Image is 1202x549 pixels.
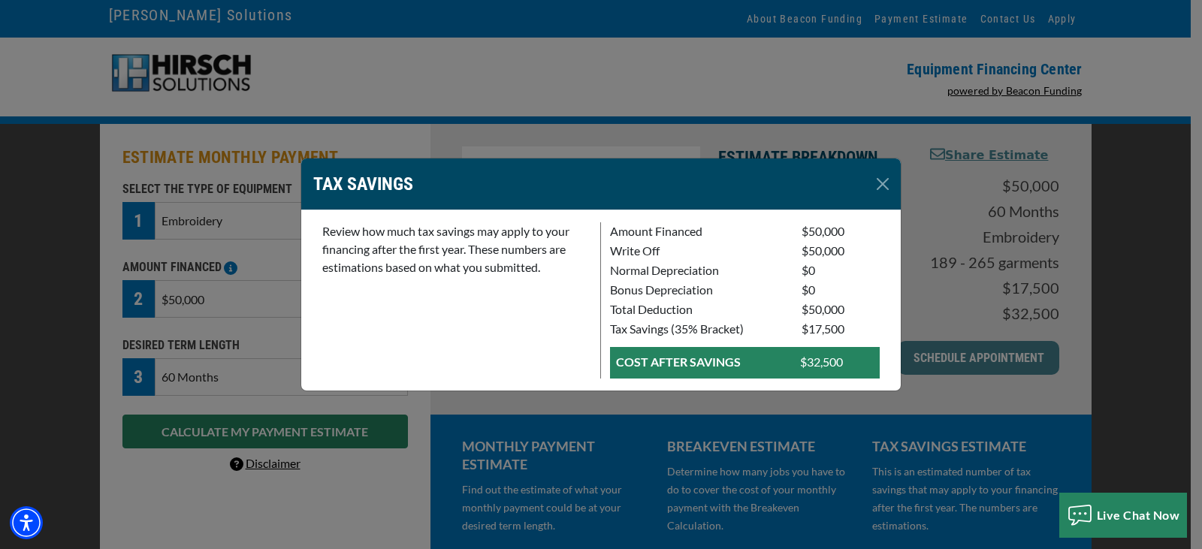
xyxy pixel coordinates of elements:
[800,353,874,371] p: $32,500
[802,242,880,260] p: $50,000
[1097,508,1180,522] span: Live Chat Now
[802,320,880,338] p: $17,500
[610,320,784,338] p: Tax Savings (35% Bracket)
[10,506,43,539] div: Accessibility Menu
[610,261,784,279] p: Normal Depreciation
[871,172,895,196] button: Close
[616,353,782,371] p: COST AFTER SAVINGS
[1059,493,1188,538] button: Live Chat Now
[802,281,880,299] p: $0
[610,222,784,240] p: Amount Financed
[802,261,880,279] p: $0
[610,281,784,299] p: Bonus Depreciation
[610,300,784,318] p: Total Deduction
[610,242,784,260] p: Write Off
[322,222,591,276] p: Review how much tax savings may apply to your financing after the first year. These numbers are e...
[313,170,413,198] p: TAX SAVINGS
[802,300,880,318] p: $50,000
[802,222,880,240] p: $50,000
